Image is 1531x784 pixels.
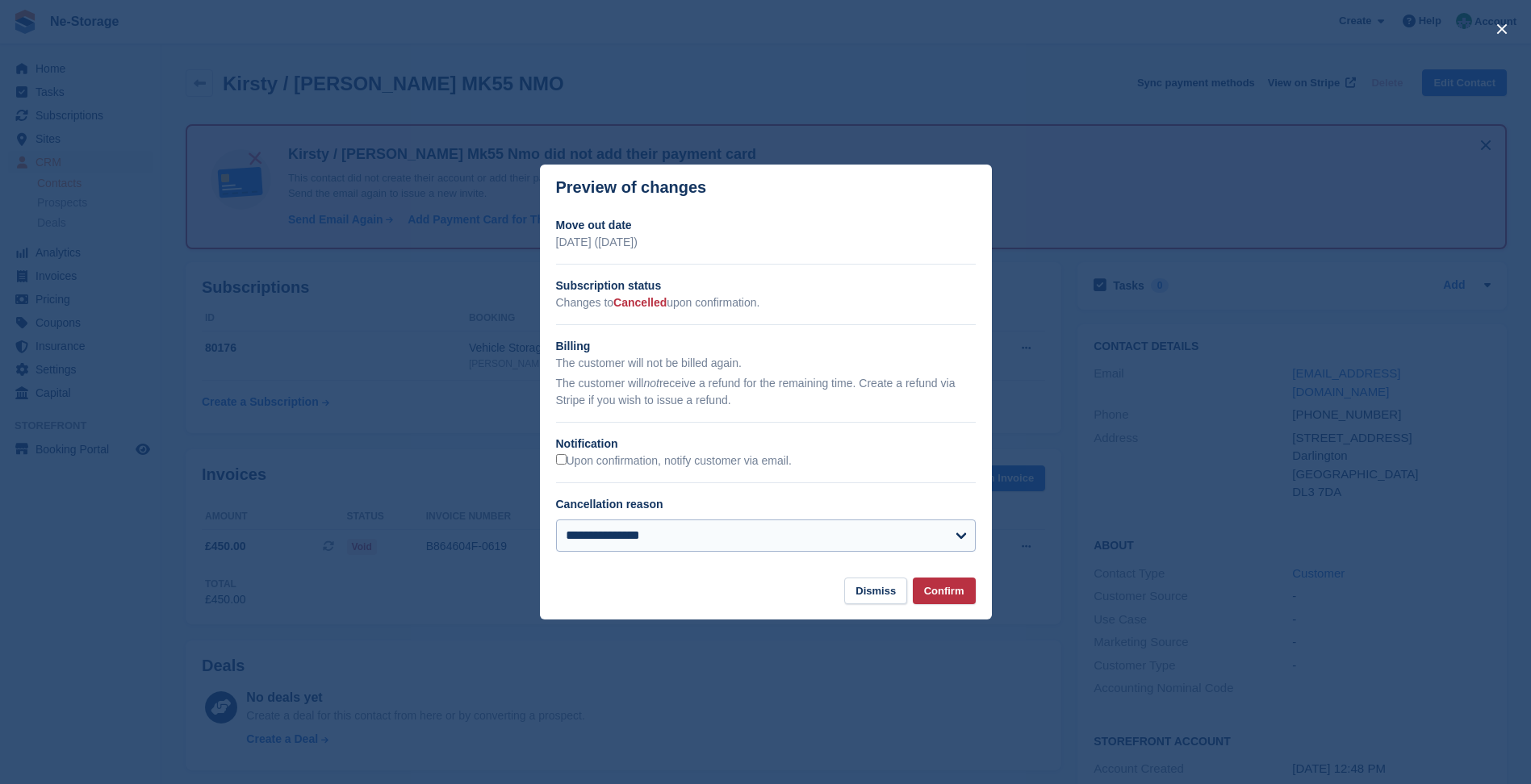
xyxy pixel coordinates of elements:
p: The customer will receive a refund for the remaining time. Create a refund via Stripe if you wish... [556,375,976,409]
p: The customer will not be billed again. [556,355,976,372]
button: Dismiss [844,578,907,604]
h2: Billing [556,338,976,355]
p: Changes to upon confirmation. [556,294,976,311]
h2: Notification [556,436,976,452]
input: Upon confirmation, notify customer via email. [556,454,567,465]
em: not [643,377,659,390]
h2: Move out date [556,217,976,234]
button: close [1489,16,1515,42]
h2: Subscription status [556,277,976,294]
label: Upon confirmation, notify customer via email. [556,454,792,469]
label: Cancellation reason [556,498,663,511]
button: Confirm [913,578,976,604]
span: Cancelled [613,296,667,309]
p: Preview of changes [556,178,707,197]
p: [DATE] ([DATE]) [556,234,976,251]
